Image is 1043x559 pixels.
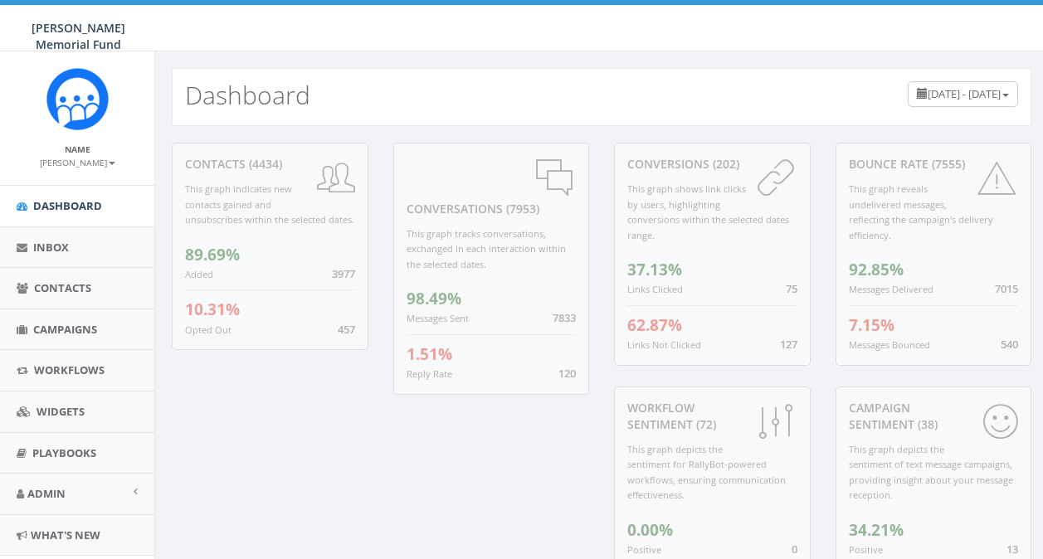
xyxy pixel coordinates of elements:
[780,337,797,352] span: 127
[185,244,240,265] span: 89.69%
[693,416,716,432] span: (72)
[34,362,105,377] span: Workflows
[407,288,461,309] span: 98.49%
[627,314,682,336] span: 62.87%
[849,338,930,351] small: Messages Bounced
[32,445,96,460] span: Playbooks
[32,20,125,52] span: [PERSON_NAME] Memorial Fund
[995,281,1018,296] span: 7015
[849,259,904,280] span: 92.85%
[792,542,797,557] span: 0
[553,310,576,325] span: 7833
[46,68,109,130] img: Rally_Corp_Icon.png
[185,182,354,226] small: This graph indicates new contacts gained and unsubscribes within the selected dates.
[407,367,452,380] small: Reply Rate
[627,543,661,556] small: Positive
[849,400,1019,433] div: Campaign Sentiment
[928,156,965,172] span: (7555)
[33,198,102,213] span: Dashboard
[185,268,213,280] small: Added
[407,156,577,217] div: conversations
[849,314,894,336] span: 7.15%
[185,156,355,173] div: contacts
[786,281,797,296] span: 75
[185,323,232,336] small: Opted Out
[849,543,883,556] small: Positive
[627,182,789,241] small: This graph shows link clicks by users, highlighting conversions within the selected dates range.
[407,312,469,324] small: Messages Sent
[185,81,310,109] h2: Dashboard
[627,156,797,173] div: conversions
[31,527,100,542] span: What's New
[37,404,85,419] span: Widgets
[627,283,683,295] small: Links Clicked
[558,366,576,381] span: 120
[849,519,904,541] span: 34.21%
[246,156,282,172] span: (4434)
[709,156,739,172] span: (202)
[34,280,91,295] span: Contacts
[849,443,1013,502] small: This graph depicts the sentiment of text message campaigns, providing insight about your message ...
[627,400,797,433] div: Workflow Sentiment
[27,486,66,501] span: Admin
[40,154,115,169] a: [PERSON_NAME]
[627,338,701,351] small: Links Not Clicked
[627,519,673,541] span: 0.00%
[33,322,97,337] span: Campaigns
[849,182,993,241] small: This graph reveals undelivered messages, reflecting the campaign's delivery efficiency.
[332,266,355,281] span: 3977
[1006,542,1018,557] span: 13
[914,416,938,432] span: (38)
[338,322,355,337] span: 457
[407,343,452,365] span: 1.51%
[928,86,1001,101] span: [DATE] - [DATE]
[627,443,786,502] small: This graph depicts the sentiment for RallyBot-powered workflows, ensuring communication effective...
[185,299,240,320] span: 10.31%
[627,259,682,280] span: 37.13%
[849,156,1019,173] div: Bounce Rate
[407,227,566,270] small: This graph tracks conversations, exchanged in each interaction within the selected dates.
[1001,337,1018,352] span: 540
[65,143,90,155] small: Name
[40,157,115,168] small: [PERSON_NAME]
[849,283,933,295] small: Messages Delivered
[33,240,69,255] span: Inbox
[503,201,539,216] span: (7953)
